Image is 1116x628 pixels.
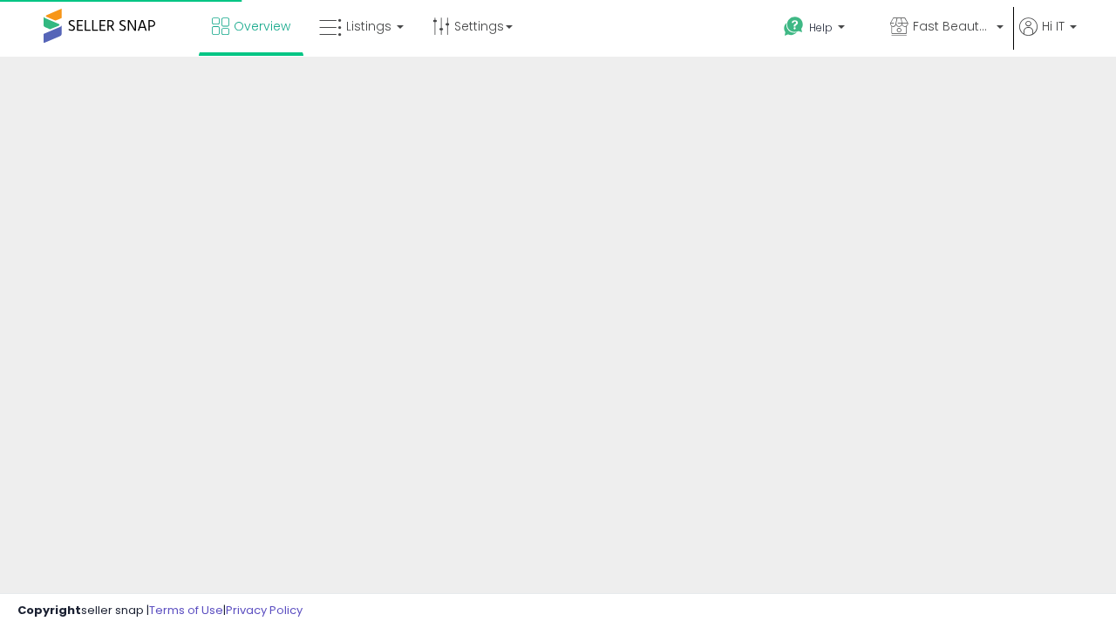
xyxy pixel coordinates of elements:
span: Fast Beauty ([GEOGRAPHIC_DATA]) [913,17,991,35]
a: Terms of Use [149,602,223,618]
strong: Copyright [17,602,81,618]
span: Listings [346,17,391,35]
a: Help [770,3,874,57]
a: Hi IT [1019,17,1077,57]
div: seller snap | | [17,603,303,619]
span: Hi IT [1042,17,1065,35]
i: Get Help [783,16,805,38]
a: Privacy Policy [226,602,303,618]
span: Overview [234,17,290,35]
span: Help [809,20,833,35]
